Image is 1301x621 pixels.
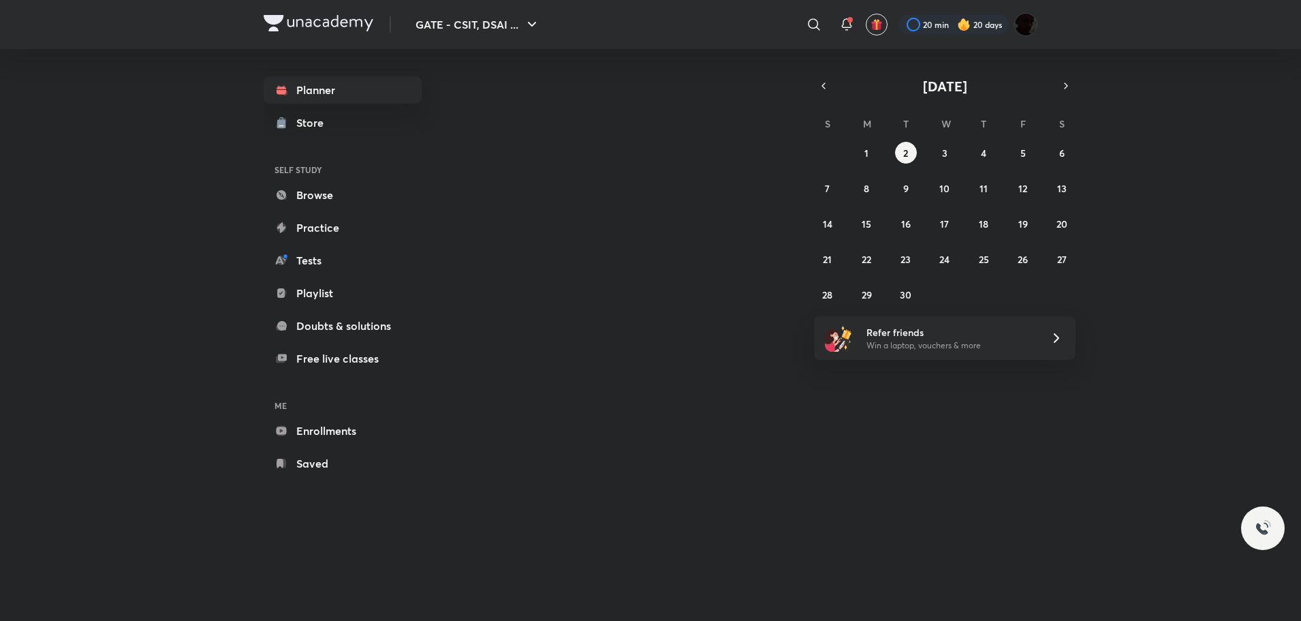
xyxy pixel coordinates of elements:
[822,288,832,301] abbr: September 28, 2025
[941,117,951,130] abbr: Wednesday
[1012,213,1034,234] button: September 19, 2025
[903,147,908,160] abbr: September 2, 2025
[264,109,422,136] a: Store
[264,279,422,307] a: Playlist
[863,117,871,130] abbr: Monday
[1014,13,1037,36] img: PN Pandey
[1012,177,1034,199] button: September 12, 2025
[981,117,986,130] abbr: Thursday
[866,339,1034,352] p: Win a laptop, vouchers & more
[817,248,838,270] button: September 21, 2025
[856,177,877,199] button: September 8, 2025
[264,450,422,477] a: Saved
[1057,182,1067,195] abbr: September 13, 2025
[895,177,917,199] button: September 9, 2025
[264,158,422,181] h6: SELF STUDY
[979,217,988,230] abbr: September 18, 2025
[862,217,871,230] abbr: September 15, 2025
[856,142,877,164] button: September 1, 2025
[825,117,830,130] abbr: Sunday
[862,288,872,301] abbr: September 29, 2025
[264,345,422,372] a: Free live classes
[264,214,422,241] a: Practice
[973,177,994,199] button: September 11, 2025
[1059,117,1065,130] abbr: Saturday
[264,394,422,417] h6: ME
[940,217,949,230] abbr: September 17, 2025
[825,182,830,195] abbr: September 7, 2025
[939,182,950,195] abbr: September 10, 2025
[296,115,332,131] div: Store
[862,253,871,266] abbr: September 22, 2025
[1018,217,1028,230] abbr: September 19, 2025
[973,213,994,234] button: September 18, 2025
[1255,520,1271,536] img: ttu
[901,217,911,230] abbr: September 16, 2025
[856,248,877,270] button: September 22, 2025
[817,213,838,234] button: September 14, 2025
[817,177,838,199] button: September 7, 2025
[856,213,877,234] button: September 15, 2025
[871,18,883,31] img: avatar
[264,181,422,209] a: Browse
[895,142,917,164] button: September 2, 2025
[264,247,422,274] a: Tests
[864,182,869,195] abbr: September 8, 2025
[934,142,956,164] button: September 3, 2025
[264,312,422,339] a: Doubts & solutions
[934,248,956,270] button: September 24, 2025
[1018,253,1028,266] abbr: September 26, 2025
[817,284,838,305] button: September 28, 2025
[903,182,909,195] abbr: September 9, 2025
[900,253,911,266] abbr: September 23, 2025
[1020,147,1026,160] abbr: September 5, 2025
[825,324,852,352] img: referral
[895,284,917,305] button: September 30, 2025
[957,18,971,31] img: streak
[1012,248,1034,270] button: September 26, 2025
[833,76,1056,95] button: [DATE]
[979,182,988,195] abbr: September 11, 2025
[895,213,917,234] button: September 16, 2025
[973,142,994,164] button: September 4, 2025
[939,253,950,266] abbr: September 24, 2025
[823,253,832,266] abbr: September 21, 2025
[1051,213,1073,234] button: September 20, 2025
[1020,117,1026,130] abbr: Friday
[264,417,422,444] a: Enrollments
[1051,177,1073,199] button: September 13, 2025
[923,77,967,95] span: [DATE]
[934,177,956,199] button: September 10, 2025
[942,147,947,160] abbr: September 3, 2025
[864,147,868,160] abbr: September 1, 2025
[900,288,911,301] abbr: September 30, 2025
[903,117,909,130] abbr: Tuesday
[973,248,994,270] button: September 25, 2025
[1051,248,1073,270] button: September 27, 2025
[407,11,548,38] button: GATE - CSIT, DSAI ...
[1056,217,1067,230] abbr: September 20, 2025
[866,14,888,35] button: avatar
[1059,147,1065,160] abbr: September 6, 2025
[1057,253,1067,266] abbr: September 27, 2025
[264,15,373,31] img: Company Logo
[866,325,1034,339] h6: Refer friends
[1051,142,1073,164] button: September 6, 2025
[1012,142,1034,164] button: September 5, 2025
[895,248,917,270] button: September 23, 2025
[934,213,956,234] button: September 17, 2025
[264,76,422,104] a: Planner
[856,284,877,305] button: September 29, 2025
[264,15,373,35] a: Company Logo
[1018,182,1027,195] abbr: September 12, 2025
[981,147,986,160] abbr: September 4, 2025
[979,253,989,266] abbr: September 25, 2025
[823,217,832,230] abbr: September 14, 2025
